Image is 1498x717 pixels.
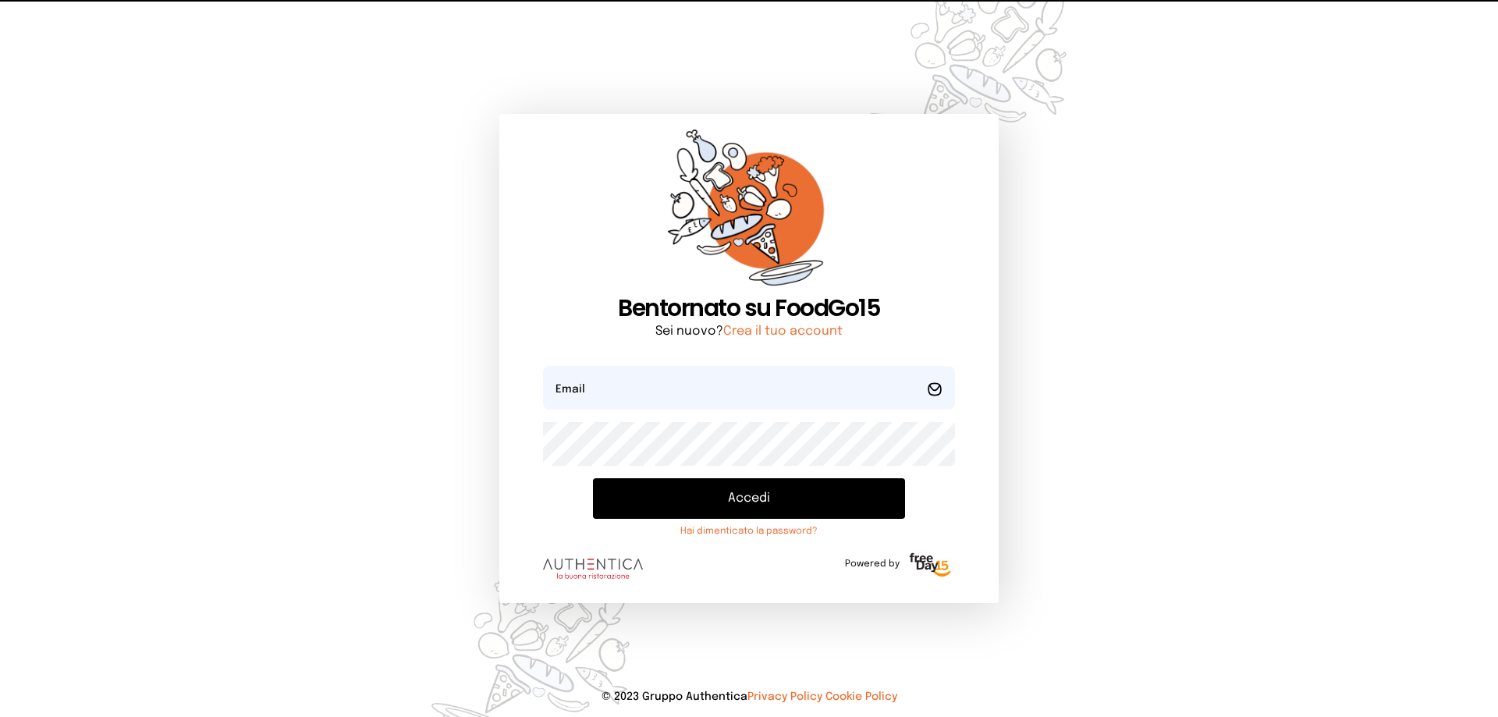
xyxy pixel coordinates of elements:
button: Accedi [593,478,905,519]
a: Privacy Policy [747,691,822,702]
img: logo.8f33a47.png [543,559,643,579]
span: Powered by [845,558,900,570]
img: sticker-orange.65babaf.png [668,130,830,294]
a: Crea il tuo account [723,325,843,338]
p: © 2023 Gruppo Authentica [25,689,1473,705]
a: Hai dimenticato la password? [593,525,905,538]
h1: Bentornato su FoodGo15 [543,294,955,322]
a: Cookie Policy [825,691,897,702]
p: Sei nuovo? [543,322,955,341]
img: logo-freeday.3e08031.png [906,550,955,581]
